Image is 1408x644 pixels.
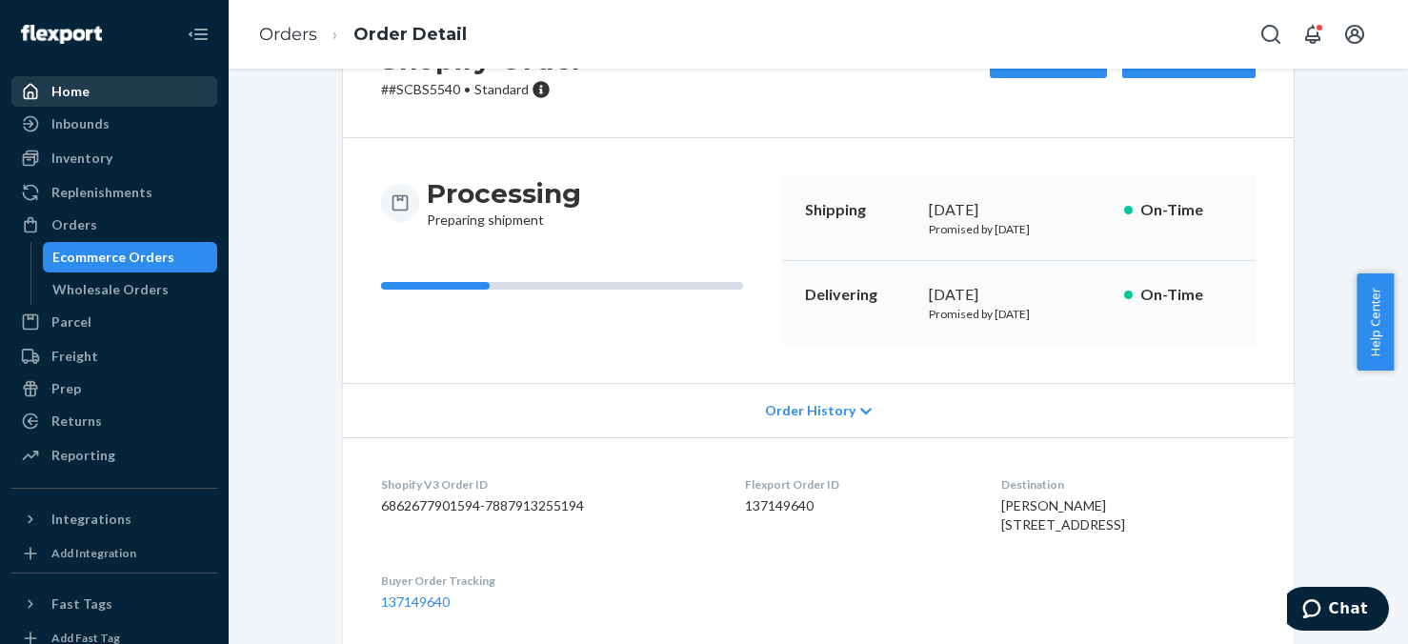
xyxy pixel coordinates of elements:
[929,221,1109,237] p: Promised by [DATE]
[1140,199,1233,221] p: On-Time
[11,406,217,436] a: Returns
[11,210,217,240] a: Orders
[929,284,1109,306] div: [DATE]
[51,594,112,614] div: Fast Tags
[51,545,136,561] div: Add Integration
[1294,15,1332,53] button: Open notifications
[805,199,914,221] p: Shipping
[427,176,581,230] div: Preparing shipment
[464,81,471,97] span: •
[11,440,217,471] a: Reporting
[11,143,217,173] a: Inventory
[745,496,970,515] dd: 137149640
[381,496,714,515] dd: 6862677901594-7887913255194
[51,82,90,101] div: Home
[43,274,218,305] a: Wholesale Orders
[1140,284,1233,306] p: On-Time
[11,504,217,534] button: Integrations
[381,594,450,610] a: 137149640
[805,284,914,306] p: Delivering
[1287,587,1389,634] iframe: Opens a widget where you can chat to one of our agents
[11,76,217,107] a: Home
[1357,273,1394,371] button: Help Center
[381,573,714,589] dt: Buyer Order Tracking
[929,199,1109,221] div: [DATE]
[51,114,110,133] div: Inbounds
[11,341,217,372] a: Freight
[52,248,174,267] div: Ecommerce Orders
[11,373,217,404] a: Prep
[11,109,217,139] a: Inbounds
[381,80,584,99] p: # #SCBS5540
[51,149,112,168] div: Inventory
[244,7,482,63] ol: breadcrumbs
[1252,15,1290,53] button: Open Search Box
[381,476,714,493] dt: Shopify V3 Order ID
[353,24,467,45] a: Order Detail
[51,312,91,332] div: Parcel
[51,347,98,366] div: Freight
[1336,15,1374,53] button: Open account menu
[474,81,529,97] span: Standard
[745,476,970,493] dt: Flexport Order ID
[51,183,152,202] div: Replenishments
[1001,497,1125,533] span: [PERSON_NAME] [STREET_ADDRESS]
[51,412,102,431] div: Returns
[52,280,169,299] div: Wholesale Orders
[51,379,81,398] div: Prep
[427,176,581,211] h3: Processing
[21,25,102,44] img: Flexport logo
[11,542,217,565] a: Add Integration
[765,401,855,420] span: Order History
[929,306,1109,322] p: Promised by [DATE]
[51,446,115,465] div: Reporting
[51,215,97,234] div: Orders
[43,242,218,272] a: Ecommerce Orders
[11,589,217,619] button: Fast Tags
[1001,476,1256,493] dt: Destination
[11,307,217,337] a: Parcel
[259,24,317,45] a: Orders
[179,15,217,53] button: Close Navigation
[51,510,131,529] div: Integrations
[11,177,217,208] a: Replenishments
